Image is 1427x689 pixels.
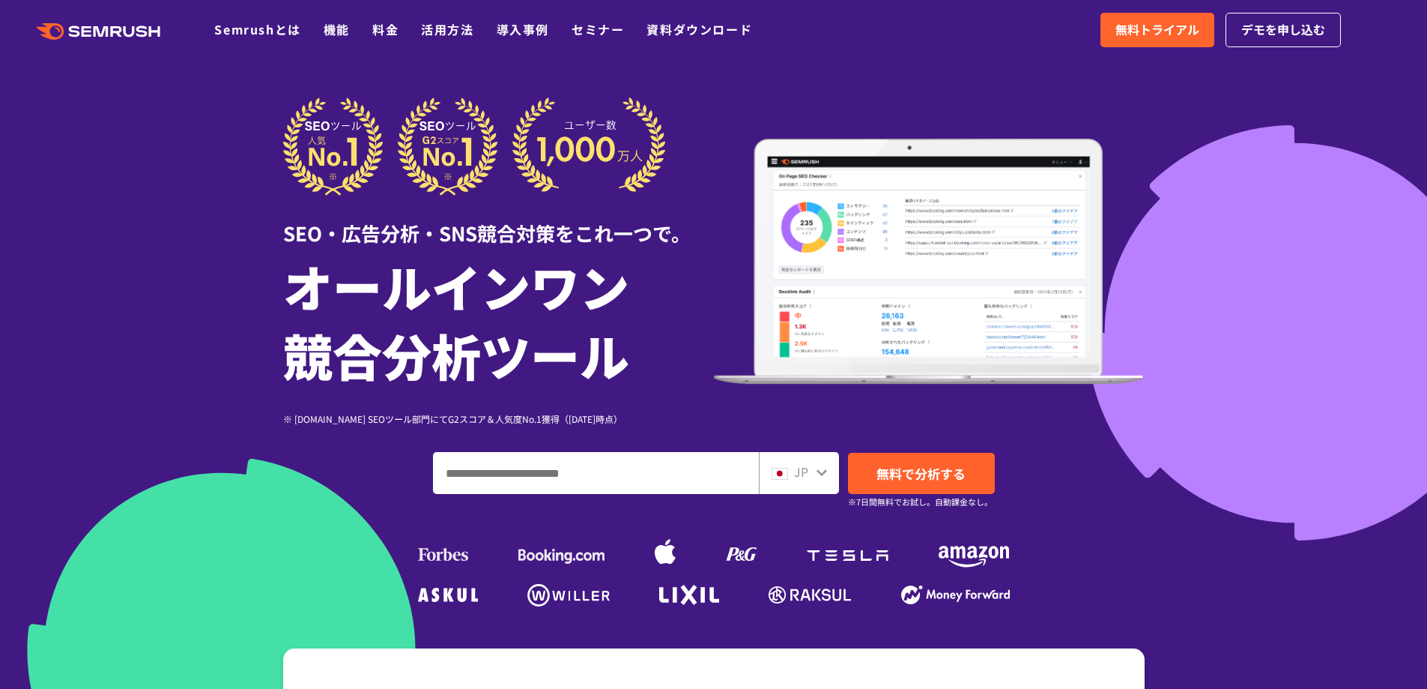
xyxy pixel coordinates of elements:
a: 活用方法 [421,20,473,38]
div: ※ [DOMAIN_NAME] SEOツール部門にてG2スコア＆人気度No.1獲得（[DATE]時点） [283,412,714,426]
a: 無料で分析する [848,453,995,494]
a: 機能 [324,20,350,38]
small: ※7日間無料でお試し。自動課金なし。 [848,495,993,509]
h1: オールインワン 競合分析ツール [283,251,714,389]
a: デモを申し込む [1225,13,1341,47]
input: ドメイン、キーワードまたはURLを入力してください [434,453,758,493]
a: 資料ダウンロード [646,20,752,38]
div: SEO・広告分析・SNS競合対策をこれ一つで。 [283,196,714,247]
span: デモを申し込む [1241,20,1325,40]
span: 無料で分析する [876,464,966,483]
span: JP [794,463,808,481]
a: セミナー [572,20,624,38]
a: Semrushとは [214,20,300,38]
a: 無料トライアル [1100,13,1214,47]
a: 料金 [372,20,399,38]
span: 無料トライアル [1115,20,1199,40]
a: 導入事例 [497,20,549,38]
